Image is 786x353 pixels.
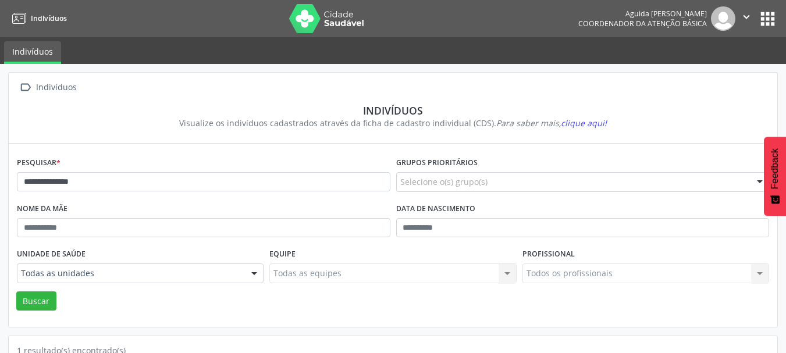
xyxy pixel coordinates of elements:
[740,10,753,23] i: 
[396,154,478,172] label: Grupos prioritários
[17,200,67,218] label: Nome da mãe
[578,9,707,19] div: Aguida [PERSON_NAME]
[25,104,761,117] div: Indivíduos
[269,245,296,263] label: Equipe
[17,245,86,263] label: Unidade de saúde
[400,176,488,188] span: Selecione o(s) grupo(s)
[31,13,67,23] span: Indivíduos
[34,79,79,96] div: Indivíduos
[735,6,757,31] button: 
[396,200,475,218] label: Data de nascimento
[17,79,34,96] i: 
[4,41,61,64] a: Indivíduos
[496,117,607,129] i: Para saber mais,
[578,19,707,28] span: Coordenador da Atenção Básica
[17,154,61,172] label: Pesquisar
[522,245,575,263] label: Profissional
[764,137,786,216] button: Feedback - Mostrar pesquisa
[8,9,67,28] a: Indivíduos
[16,291,56,311] button: Buscar
[757,9,778,29] button: apps
[711,6,735,31] img: img
[17,79,79,96] a:  Indivíduos
[770,148,780,189] span: Feedback
[561,117,607,129] span: clique aqui!
[21,268,240,279] span: Todas as unidades
[25,117,761,129] div: Visualize os indivíduos cadastrados através da ficha de cadastro individual (CDS).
